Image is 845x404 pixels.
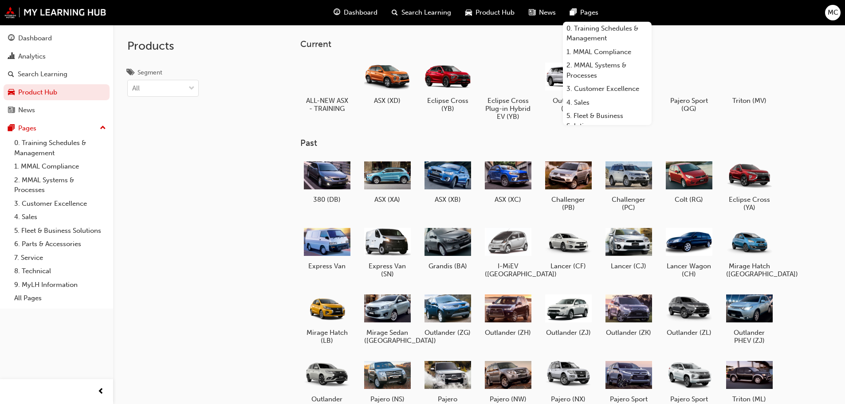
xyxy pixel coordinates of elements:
[11,136,110,160] a: 0. Training Schedules & Management
[485,395,531,403] h5: Pajero (NW)
[4,30,110,47] a: Dashboard
[100,122,106,134] span: up-icon
[522,4,563,22] a: news-iconNews
[4,7,106,18] img: mmal
[300,138,804,148] h3: Past
[364,395,411,403] h5: Pajero (NS)
[11,278,110,292] a: 9. MyLH Information
[542,289,595,340] a: Outlander (ZJ)
[662,156,715,207] a: Colt (RG)
[602,156,655,215] a: Challenger (PC)
[4,48,110,65] a: Analytics
[563,96,652,110] a: 4. Sales
[485,262,531,278] h5: I-MiEV ([GEOGRAPHIC_DATA])
[476,8,515,18] span: Product Hub
[563,22,652,45] a: 0. Training Schedules & Management
[424,97,471,113] h5: Eclipse Cross (YB)
[545,262,592,270] h5: Lancer (CF)
[385,4,458,22] a: search-iconSearch Learning
[364,196,411,204] h5: ASX (XA)
[401,8,451,18] span: Search Learning
[4,120,110,137] button: Pages
[300,156,354,207] a: 380 (DB)
[563,4,605,22] a: pages-iconPages
[334,7,340,18] span: guage-icon
[4,66,110,82] a: Search Learning
[18,51,46,62] div: Analytics
[726,196,773,212] h5: Eclipse Cross (YA)
[666,262,712,278] h5: Lancer Wagon (CH)
[726,395,773,403] h5: Triton (ML)
[11,210,110,224] a: 4. Sales
[529,7,535,18] span: news-icon
[726,329,773,345] h5: Outlander PHEV (ZJ)
[364,329,411,345] h5: Mirage Sedan ([GEOGRAPHIC_DATA])
[542,56,595,116] a: Outlander (ZM)
[485,329,531,337] h5: Outlander (ZH)
[421,156,474,207] a: ASX (XB)
[605,329,652,337] h5: Outlander (ZK)
[4,28,110,120] button: DashboardAnalyticsSearch LearningProduct HubNews
[8,106,15,114] span: news-icon
[344,8,377,18] span: Dashboard
[392,7,398,18] span: search-icon
[8,71,14,78] span: search-icon
[545,97,592,113] h5: Outlander (ZM)
[424,329,471,337] h5: Outlander (ZG)
[11,291,110,305] a: All Pages
[8,89,15,97] span: car-icon
[605,262,652,270] h5: Lancer (CJ)
[11,173,110,197] a: 2. MMAL Systems & Processes
[539,8,556,18] span: News
[723,56,776,108] a: Triton (MV)
[98,386,104,397] span: prev-icon
[127,69,134,77] span: tags-icon
[361,289,414,348] a: Mirage Sedan ([GEOGRAPHIC_DATA])
[602,222,655,274] a: Lancer (CJ)
[666,329,712,337] h5: Outlander (ZL)
[11,160,110,173] a: 1. MMAL Compliance
[723,289,776,348] a: Outlander PHEV (ZJ)
[304,97,350,113] h5: ALL-NEW ASX - TRAINING
[723,156,776,215] a: Eclipse Cross (YA)
[11,264,110,278] a: 8. Technical
[361,56,414,108] a: ASX (XD)
[326,4,385,22] a: guage-iconDashboard
[545,329,592,337] h5: Outlander (ZJ)
[361,222,414,282] a: Express Van (SN)
[481,56,535,124] a: Eclipse Cross Plug-in Hybrid EV (YB)
[189,83,195,94] span: down-icon
[662,289,715,340] a: Outlander (ZL)
[304,262,350,270] h5: Express Van
[300,56,354,116] a: ALL-NEW ASX - TRAINING
[127,39,199,53] h2: Products
[580,8,598,18] span: Pages
[364,97,411,105] h5: ASX (XD)
[545,196,592,212] h5: Challenger (PB)
[138,68,162,77] div: Segment
[424,262,471,270] h5: Grandis (BA)
[570,7,577,18] span: pages-icon
[828,8,838,18] span: MC
[4,84,110,101] a: Product Hub
[662,56,715,116] a: Pajero Sport (QG)
[8,35,15,43] span: guage-icon
[18,123,36,133] div: Pages
[8,53,15,61] span: chart-icon
[421,289,474,340] a: Outlander (ZG)
[726,97,773,105] h5: Triton (MV)
[825,5,841,20] button: MC
[662,222,715,282] a: Lancer Wagon (CH)
[18,33,52,43] div: Dashboard
[563,59,652,82] a: 2. MMAL Systems & Processes
[605,196,652,212] h5: Challenger (PC)
[4,102,110,118] a: News
[481,222,535,282] a: I-MiEV ([GEOGRAPHIC_DATA])
[11,251,110,265] a: 7. Service
[8,125,15,133] span: pages-icon
[304,196,350,204] h5: 380 (DB)
[723,222,776,282] a: Mirage Hatch ([GEOGRAPHIC_DATA])
[726,262,773,278] h5: Mirage Hatch ([GEOGRAPHIC_DATA])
